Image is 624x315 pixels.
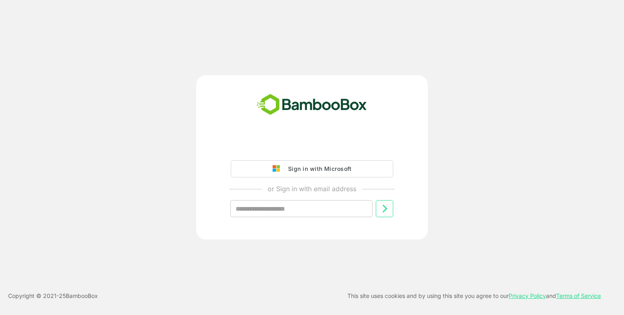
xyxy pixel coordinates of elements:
[284,164,351,174] div: Sign in with Microsoft
[556,292,601,299] a: Terms of Service
[8,291,98,301] p: Copyright © 2021- 25 BambooBox
[509,292,546,299] a: Privacy Policy
[347,291,601,301] p: This site uses cookies and by using this site you agree to our and
[273,165,284,173] img: google
[252,91,371,118] img: bamboobox
[231,160,393,177] button: Sign in with Microsoft
[268,184,356,194] p: or Sign in with email address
